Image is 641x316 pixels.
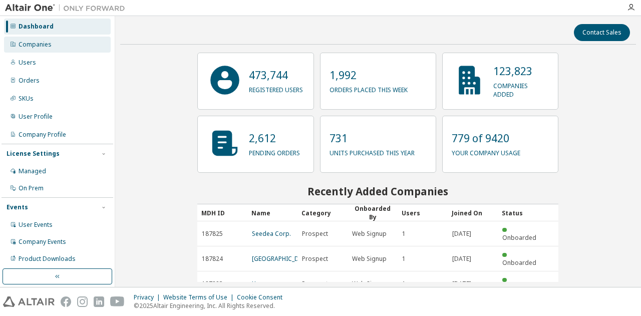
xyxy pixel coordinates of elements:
[249,83,303,94] p: registered users
[19,184,44,192] div: On Prem
[402,230,406,238] span: 1
[163,293,237,301] div: Website Terms of Use
[77,296,88,307] img: instagram.svg
[19,221,53,229] div: User Events
[402,280,406,288] span: 1
[402,205,444,221] div: Users
[302,230,328,238] span: Prospect
[19,113,53,121] div: User Profile
[452,146,520,157] p: your company usage
[574,24,630,41] button: Contact Sales
[452,205,494,221] div: Joined On
[330,146,415,157] p: units purchased this year
[352,280,387,288] span: Web Signup
[19,255,76,263] div: Product Downloads
[352,230,387,238] span: Web Signup
[352,255,387,263] span: Web Signup
[202,280,223,288] span: 187823
[249,146,300,157] p: pending orders
[402,255,406,263] span: 1
[249,131,300,146] p: 2,612
[252,279,269,288] a: Home
[61,296,71,307] img: facebook.svg
[19,41,52,49] div: Companies
[493,64,549,79] p: 123,823
[452,230,471,238] span: [DATE]
[330,68,408,83] p: 1,992
[5,3,130,13] img: Altair One
[110,296,125,307] img: youtube.svg
[252,254,312,263] a: [GEOGRAPHIC_DATA]
[352,204,394,221] div: Onboarded By
[452,255,471,263] span: [DATE]
[202,255,223,263] span: 187824
[197,185,558,198] h2: Recently Added Companies
[94,296,104,307] img: linkedin.svg
[19,238,66,246] div: Company Events
[330,83,408,94] p: orders placed this week
[201,205,243,221] div: MDH ID
[134,293,163,301] div: Privacy
[502,233,536,242] span: Onboarded
[302,280,328,288] span: Prospect
[302,255,328,263] span: Prospect
[7,203,28,211] div: Events
[19,59,36,67] div: Users
[7,150,60,158] div: License Settings
[19,77,40,85] div: Orders
[452,131,520,146] p: 779 of 9420
[330,131,415,146] p: 731
[19,167,46,175] div: Managed
[19,131,66,139] div: Company Profile
[249,68,303,83] p: 473,744
[301,205,344,221] div: Category
[251,205,293,221] div: Name
[502,205,544,221] div: Status
[237,293,288,301] div: Cookie Consent
[19,95,34,103] div: SKUs
[3,296,55,307] img: altair_logo.svg
[252,229,291,238] a: Seedea Corp.
[134,301,288,310] p: © 2025 Altair Engineering, Inc. All Rights Reserved.
[452,280,471,288] span: [DATE]
[202,230,223,238] span: 187825
[493,79,549,99] p: companies added
[19,23,54,31] div: Dashboard
[502,258,536,267] span: Onboarded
